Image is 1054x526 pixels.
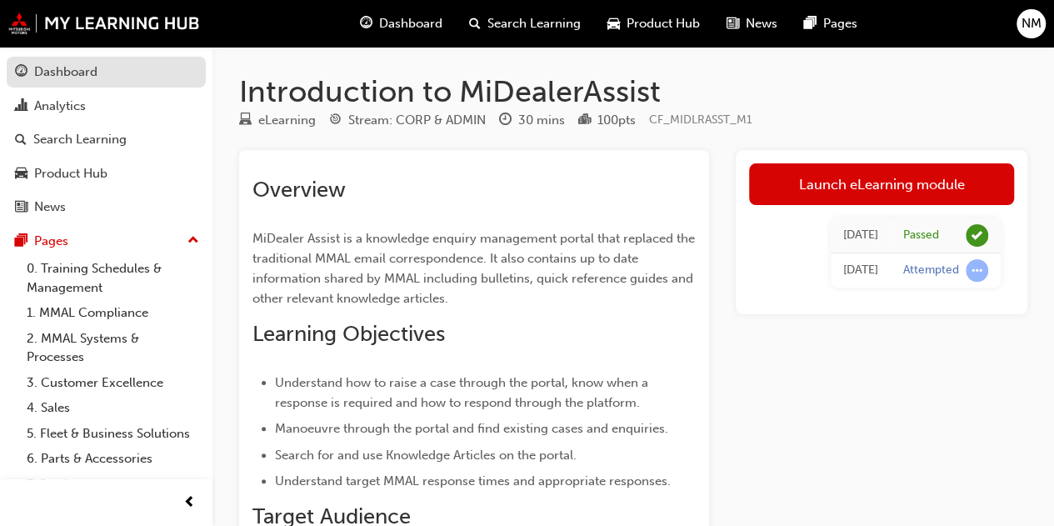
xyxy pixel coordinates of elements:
[7,91,206,122] a: Analytics
[252,231,698,306] span: MiDealer Assist is a knowledge enquiry management portal that replaced the traditional MMAL email...
[499,110,565,131] div: Duration
[275,375,652,410] span: Understand how to raise a case through the portal, know when a response is required and how to re...
[7,53,206,226] button: DashboardAnalyticsSearch LearningProduct HubNews
[487,14,581,33] span: Search Learning
[966,259,988,282] span: learningRecordVerb_ATTEMPT-icon
[348,111,486,130] div: Stream: CORP & ADMIN
[7,124,206,155] a: Search Learning
[594,7,713,41] a: car-iconProduct Hub
[20,370,206,396] a: 3. Customer Excellence
[258,111,316,130] div: eLearning
[903,263,959,278] div: Attempted
[20,472,206,498] a: 7. Service
[843,226,878,245] div: Mon Jun 30 2025 13:06:57 GMT+0930 (Australian Central Standard Time)
[183,493,196,513] span: prev-icon
[15,200,27,215] span: news-icon
[275,473,671,488] span: Understand target MMAL response times and appropriate responses.
[379,14,442,33] span: Dashboard
[627,14,700,33] span: Product Hub
[360,13,372,34] span: guage-icon
[7,226,206,257] button: Pages
[239,110,316,131] div: Type
[20,446,206,472] a: 6. Parts & Accessories
[34,198,66,217] div: News
[823,14,857,33] span: Pages
[469,13,481,34] span: search-icon
[329,113,342,128] span: target-icon
[34,63,97,82] div: Dashboard
[966,224,988,247] span: learningRecordVerb_PASS-icon
[578,110,636,131] div: Points
[607,13,620,34] span: car-icon
[20,300,206,326] a: 1. MMAL Compliance
[578,113,591,128] span: podium-icon
[34,97,86,116] div: Analytics
[649,113,752,127] span: Learning resource code
[499,113,512,128] span: clock-icon
[7,57,206,88] a: Dashboard
[903,228,939,243] div: Passed
[791,7,871,41] a: pages-iconPages
[20,395,206,421] a: 4. Sales
[1022,14,1042,33] span: NM
[252,177,346,203] span: Overview
[749,163,1014,205] a: Launch eLearning module
[804,13,817,34] span: pages-icon
[252,321,445,347] span: Learning Objectives
[187,230,199,252] span: up-icon
[239,113,252,128] span: learningResourceType_ELEARNING-icon
[15,65,27,80] span: guage-icon
[33,130,127,149] div: Search Learning
[727,13,739,34] span: news-icon
[597,111,636,130] div: 100 pts
[456,7,594,41] a: search-iconSearch Learning
[239,73,1027,110] h1: Introduction to MiDealerAssist
[713,7,791,41] a: news-iconNews
[20,326,206,370] a: 2. MMAL Systems & Processes
[15,133,27,148] span: search-icon
[329,110,486,131] div: Stream
[34,232,68,251] div: Pages
[15,234,27,249] span: pages-icon
[347,7,456,41] a: guage-iconDashboard
[15,167,27,182] span: car-icon
[843,261,878,280] div: Mon Jun 30 2025 12:44:36 GMT+0930 (Australian Central Standard Time)
[1017,9,1046,38] button: NM
[15,99,27,114] span: chart-icon
[7,158,206,189] a: Product Hub
[518,111,565,130] div: 30 mins
[275,421,668,436] span: Manoeuvre through the portal and find existing cases and enquiries.
[275,448,577,463] span: Search for and use Knowledge Articles on the portal.
[7,192,206,223] a: News
[20,256,206,300] a: 0. Training Schedules & Management
[34,164,107,183] div: Product Hub
[8,13,200,34] img: mmal
[20,421,206,447] a: 5. Fleet & Business Solutions
[746,14,777,33] span: News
